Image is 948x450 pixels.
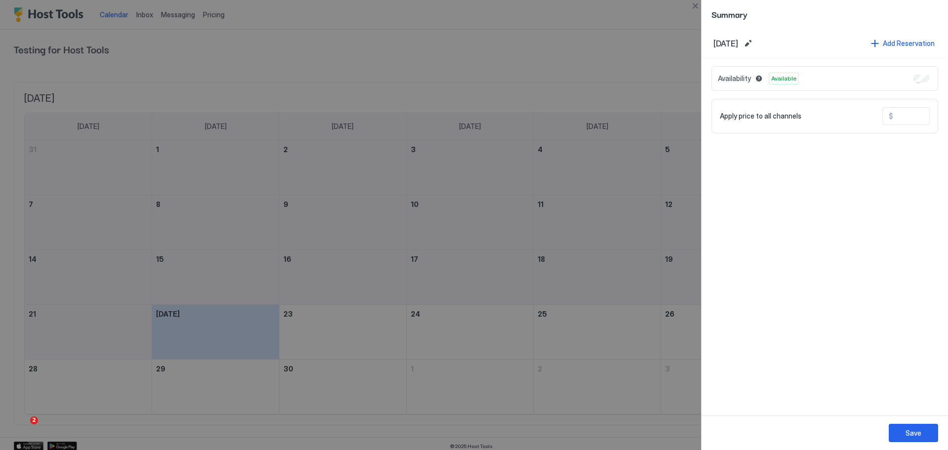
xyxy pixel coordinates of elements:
[889,112,893,121] span: $
[10,416,34,440] iframe: Intercom live chat
[711,8,938,20] span: Summary
[883,38,935,48] div: Add Reservation
[771,74,796,83] span: Available
[753,73,765,84] button: Blocked dates override all pricing rules and remain unavailable until manually unblocked
[889,424,938,442] button: Save
[30,416,38,424] span: 2
[713,39,738,48] span: [DATE]
[720,112,801,121] span: Apply price to all channels
[906,428,921,438] div: Save
[718,74,751,83] span: Availability
[742,38,754,49] button: Edit date range
[869,37,936,50] button: Add Reservation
